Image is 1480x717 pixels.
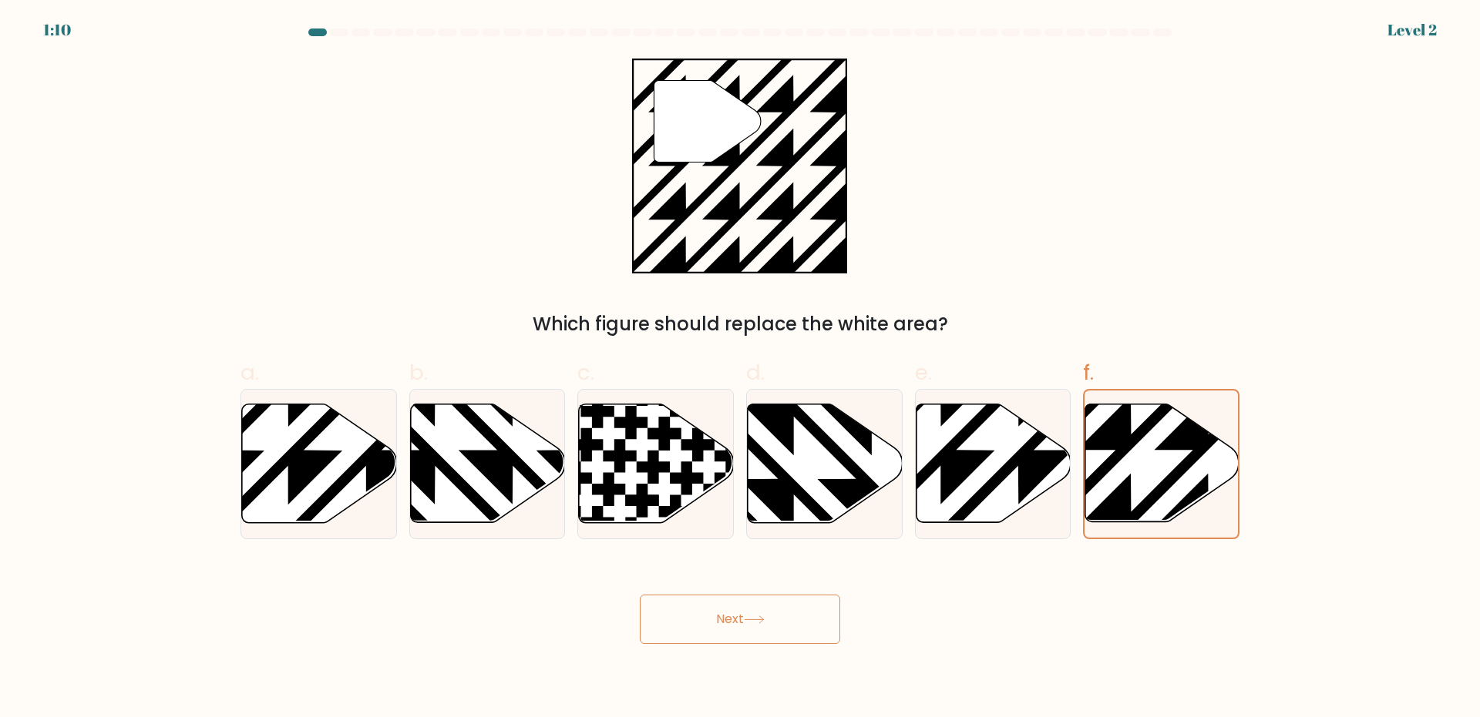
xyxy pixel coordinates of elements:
div: Which figure should replace the white area? [250,310,1230,338]
span: e. [915,357,932,387]
div: Level 2 [1387,18,1437,42]
span: c. [577,357,594,387]
span: b. [409,357,428,387]
g: " [654,80,762,162]
button: Next [640,595,840,644]
div: 1:10 [43,18,71,42]
span: d. [746,357,765,387]
span: f. [1083,357,1094,387]
span: a. [240,357,259,387]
